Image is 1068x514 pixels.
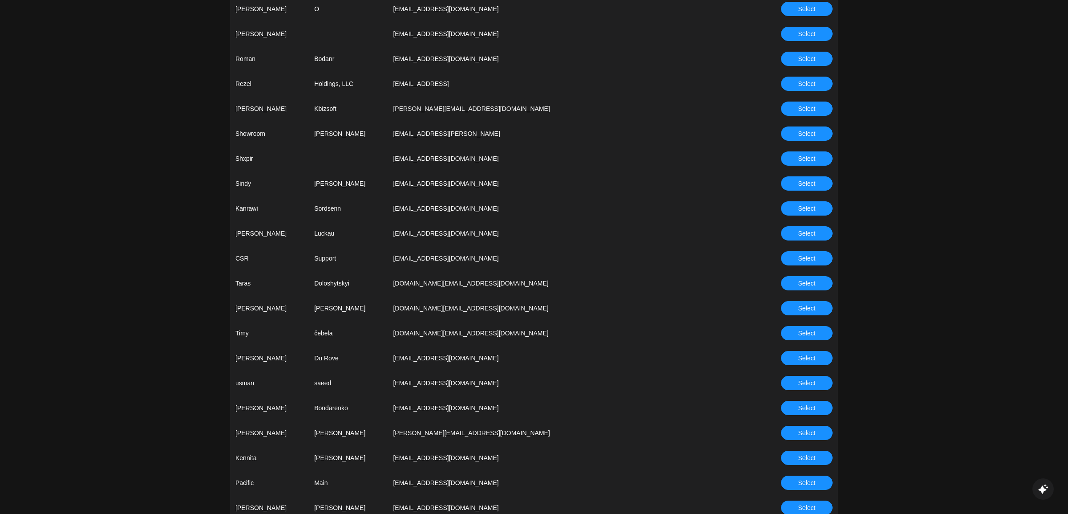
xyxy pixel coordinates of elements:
td: Sindy [230,171,309,196]
button: Select [781,201,833,216]
td: Luckau [309,221,388,246]
td: [PERSON_NAME] [230,96,309,121]
span: Select [798,253,816,263]
span: Select [798,303,816,313]
span: Select [798,129,816,139]
td: [PERSON_NAME] [230,21,309,46]
button: Select [781,77,833,91]
span: Select [798,428,816,438]
span: Select [798,179,816,188]
button: Select [781,426,833,440]
button: Select [781,176,833,191]
td: [PERSON_NAME][EMAIL_ADDRESS][DOMAIN_NAME] [388,420,732,445]
td: [EMAIL_ADDRESS][DOMAIN_NAME] [388,171,732,196]
td: Kennita [230,445,309,470]
td: [PERSON_NAME] [230,396,309,420]
button: Select [781,276,833,290]
td: usman [230,371,309,396]
td: [DOMAIN_NAME][EMAIL_ADDRESS][DOMAIN_NAME] [388,296,732,321]
td: Support [309,246,388,271]
span: Select [798,204,816,213]
button: Select [781,226,833,241]
button: Select [781,251,833,265]
td: [EMAIL_ADDRESS][DOMAIN_NAME] [388,246,732,271]
td: [EMAIL_ADDRESS][DOMAIN_NAME] [388,46,732,71]
button: Select [781,2,833,16]
td: [PERSON_NAME] [309,420,388,445]
td: Timy [230,321,309,346]
span: Select [798,328,816,338]
td: [PERSON_NAME][EMAIL_ADDRESS][DOMAIN_NAME] [388,96,732,121]
span: Select [798,353,816,363]
td: Sordsenn [309,196,388,221]
td: CSR [230,246,309,271]
button: Select [781,151,833,166]
span: Select [798,154,816,163]
button: Select [781,52,833,66]
td: [PERSON_NAME] [309,121,388,146]
span: Select [798,453,816,463]
button: Select [781,126,833,141]
td: [PERSON_NAME] [230,296,309,321]
button: Select [781,351,833,365]
td: [DOMAIN_NAME][EMAIL_ADDRESS][DOMAIN_NAME] [388,271,732,296]
span: Select [798,503,816,513]
td: Taras [230,271,309,296]
td: Kbizsoft [309,96,388,121]
td: Showroom [230,121,309,146]
td: [EMAIL_ADDRESS][DOMAIN_NAME] [388,21,732,46]
td: [PERSON_NAME] [230,221,309,246]
td: Du Rove [309,346,388,371]
td: Main [309,470,388,495]
button: Select [781,476,833,490]
td: [EMAIL_ADDRESS][DOMAIN_NAME] [388,196,732,221]
td: Shxpir [230,146,309,171]
td: Bondarenko [309,396,388,420]
td: saeed [309,371,388,396]
td: [PERSON_NAME] [309,445,388,470]
span: Select [798,4,816,14]
button: Select [781,451,833,465]
td: [EMAIL_ADDRESS][DOMAIN_NAME] [388,445,732,470]
td: [EMAIL_ADDRESS][DOMAIN_NAME] [388,221,732,246]
td: [PERSON_NAME] [230,346,309,371]
span: Select [798,29,816,39]
span: Select [798,378,816,388]
td: čebela [309,321,388,346]
button: Select [781,27,833,41]
button: Select [781,376,833,390]
span: Select [798,54,816,64]
span: Select [798,278,816,288]
td: Pacific [230,470,309,495]
td: [EMAIL_ADDRESS][DOMAIN_NAME] [388,371,732,396]
td: [EMAIL_ADDRESS][DOMAIN_NAME] [388,346,732,371]
td: [EMAIL_ADDRESS][DOMAIN_NAME] [388,396,732,420]
td: Doloshytskyi [309,271,388,296]
td: [EMAIL_ADDRESS][DOMAIN_NAME] [388,146,732,171]
button: Select [781,301,833,315]
td: [EMAIL_ADDRESS][DOMAIN_NAME] [388,470,732,495]
td: [PERSON_NAME] [309,171,388,196]
td: Roman [230,46,309,71]
td: [PERSON_NAME] [309,296,388,321]
span: Select [798,478,816,488]
button: Select [781,401,833,415]
td: [PERSON_NAME] [230,420,309,445]
td: Kanrawi [230,196,309,221]
button: Select [781,326,833,340]
span: Select [798,228,816,238]
span: Select [798,403,816,413]
span: Select [798,104,816,114]
td: Bodanr [309,46,388,71]
td: Rezel [230,71,309,96]
td: [EMAIL_ADDRESS] [388,71,732,96]
span: Select [798,79,816,89]
td: Holdings, LLC [309,71,388,96]
td: [EMAIL_ADDRESS][PERSON_NAME] [388,121,732,146]
td: [DOMAIN_NAME][EMAIL_ADDRESS][DOMAIN_NAME] [388,321,732,346]
button: Select [781,102,833,116]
